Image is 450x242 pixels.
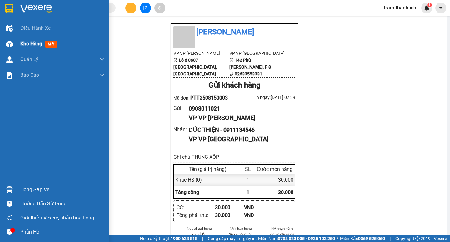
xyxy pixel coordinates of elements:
li: NV nhận hàng [269,226,295,231]
div: In ngày: [DATE] 07:39 [234,94,295,101]
b: 02633553331 [235,71,262,76]
strong: 0369 525 060 [358,236,385,241]
div: VP VP [PERSON_NAME] [189,113,290,123]
b: 142 Phù [PERSON_NAME], P 8 [229,58,271,70]
div: Nhận: VP [GEOGRAPHIC_DATA] [55,37,112,50]
img: warehouse-icon [6,186,13,193]
span: Tổng cộng [175,189,199,195]
span: plus [129,6,133,10]
strong: 1900 633 818 [171,236,197,241]
span: 1 [428,3,431,7]
div: Gửi khách hàng [173,80,295,91]
span: Kho hàng [20,41,42,47]
span: ⚪️ [337,237,338,240]
span: environment [229,58,234,62]
span: phone [229,72,234,76]
b: Lô 6 0607 [GEOGRAPHIC_DATA], [GEOGRAPHIC_DATA] [173,58,217,76]
div: 0908011021 [189,104,290,113]
button: plus [125,3,136,13]
i: (Kí và ghi rõ họ tên) [228,232,252,242]
img: warehouse-icon [6,41,13,47]
div: 30.000 [254,174,295,186]
span: Điều hành xe [20,24,51,32]
li: Người gửi hàng xác nhận [186,226,212,237]
div: Hàng sắp về [20,185,105,194]
span: Miền Bắc [340,235,385,242]
span: | [390,235,391,242]
div: SL [243,166,252,172]
span: copyright [415,236,420,241]
div: VP VP [GEOGRAPHIC_DATA] [189,134,290,144]
button: caret-down [435,3,446,13]
span: down [100,73,105,78]
span: 1 [247,189,249,195]
div: 1 [242,174,254,186]
span: down [100,57,105,62]
span: environment [173,58,178,62]
div: Ghi chú: THUNG XỐP [173,153,295,161]
span: 30.000 [278,189,293,195]
span: | [202,235,203,242]
button: file-add [140,3,151,13]
strong: 0708 023 035 - 0935 103 250 [278,236,335,241]
span: aim [157,6,162,10]
span: question-circle [7,201,12,207]
span: file-add [143,6,147,10]
div: Gửi: VP [PERSON_NAME] [5,37,52,50]
div: Gửi : [173,104,189,112]
li: VP VP [GEOGRAPHIC_DATA] [229,50,285,57]
span: message [7,229,12,235]
span: Cung cấp máy in - giấy in: [208,235,257,242]
div: CC : [177,203,215,211]
div: 30.000 [215,211,244,219]
div: ĐỨC THIỆN - 0911134546 [189,126,290,134]
span: caret-down [438,5,444,11]
span: PTT2508150003 [190,95,228,101]
span: Khác - HS (0) [175,177,202,183]
text: PTT2508150003 [35,26,82,33]
span: mới [45,41,57,48]
img: icon-new-feature [424,5,430,11]
span: Quản Lý [20,55,38,63]
sup: 1 [427,3,432,7]
li: VP VP [PERSON_NAME] [173,50,229,57]
div: Tên (giá trị hàng) [175,166,240,172]
img: warehouse-icon [6,25,13,32]
div: Cước món hàng [256,166,293,172]
div: Mã đơn: [173,94,234,102]
img: logo-vxr [5,4,13,13]
span: tram.thanhlich [379,4,421,12]
img: warehouse-icon [6,56,13,63]
div: Hướng dẫn sử dụng [20,199,105,209]
div: Nhận : [173,126,189,133]
li: NV nhận hàng [227,226,254,231]
div: Tổng phải thu : [177,211,215,219]
div: Phản hồi [20,227,105,237]
span: Miền Nam [258,235,335,242]
li: [PERSON_NAME] [173,26,295,38]
span: Báo cáo [20,71,39,79]
span: Hỗ trợ kỹ thuật: [140,235,197,242]
div: 30.000 [215,203,244,211]
img: solution-icon [6,72,13,79]
span: notification [7,215,12,221]
div: VND [244,203,273,211]
i: (Kí và ghi rõ họ tên) [270,232,294,242]
button: aim [154,3,165,13]
span: Giới thiệu Vexere, nhận hoa hồng [20,214,94,222]
div: VND [244,211,273,219]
